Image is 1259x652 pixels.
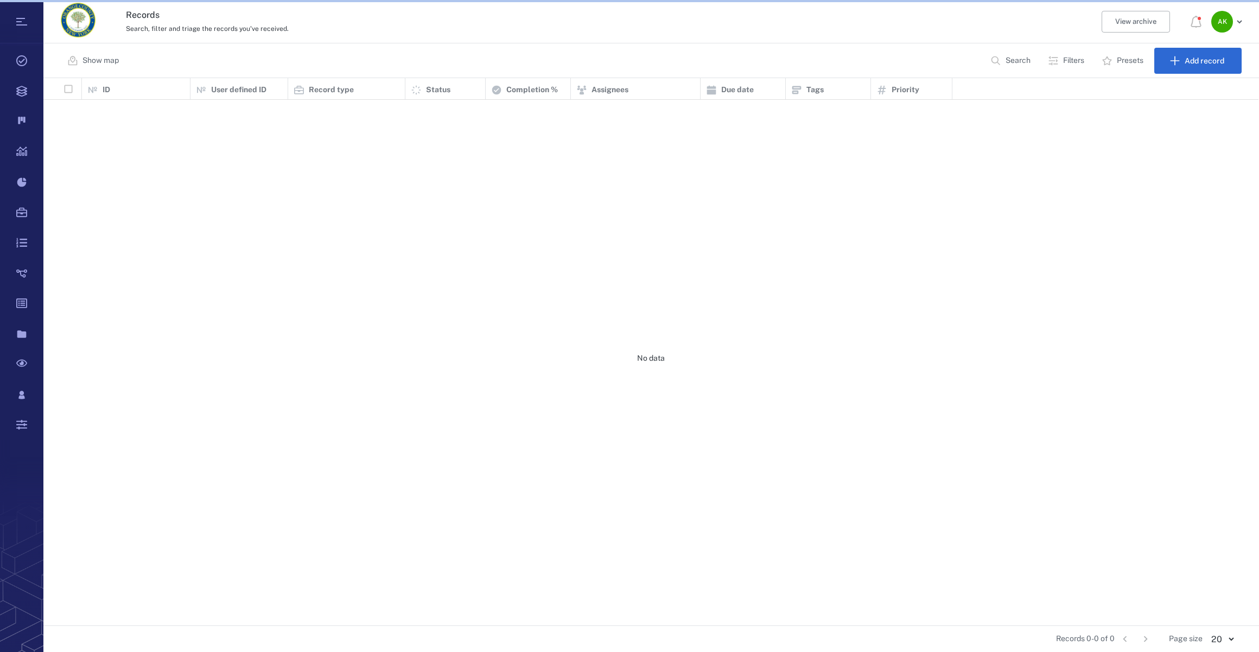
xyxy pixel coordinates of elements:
[426,85,450,95] p: Status
[592,85,628,95] p: Assignees
[309,85,354,95] p: Record type
[61,3,96,37] img: Orange County Planning Department logo
[1041,48,1093,74] button: Filters
[1115,630,1156,648] nav: pagination navigation
[506,85,558,95] p: Completion %
[1211,11,1233,33] div: A K
[1211,11,1246,33] button: AK
[1063,55,1084,66] p: Filters
[61,3,96,41] a: Go home
[1095,48,1152,74] button: Presets
[1006,55,1031,66] p: Search
[1056,634,1115,644] span: Records 0-0 of 0
[82,55,119,66] p: Show map
[1203,633,1242,645] div: 20
[1117,55,1143,66] p: Presets
[721,85,754,95] p: Due date
[103,85,110,95] p: ID
[806,85,824,95] p: Tags
[1169,634,1203,644] span: Page size
[892,85,919,95] p: Priority
[1102,11,1170,33] button: View archive
[984,48,1039,74] button: Search
[1154,48,1242,74] button: Add record
[126,25,289,33] span: Search, filter and triage the records you've received.
[61,48,128,74] button: Show map
[126,9,891,22] h3: Records
[43,100,1258,617] div: No data
[211,85,266,95] p: User defined ID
